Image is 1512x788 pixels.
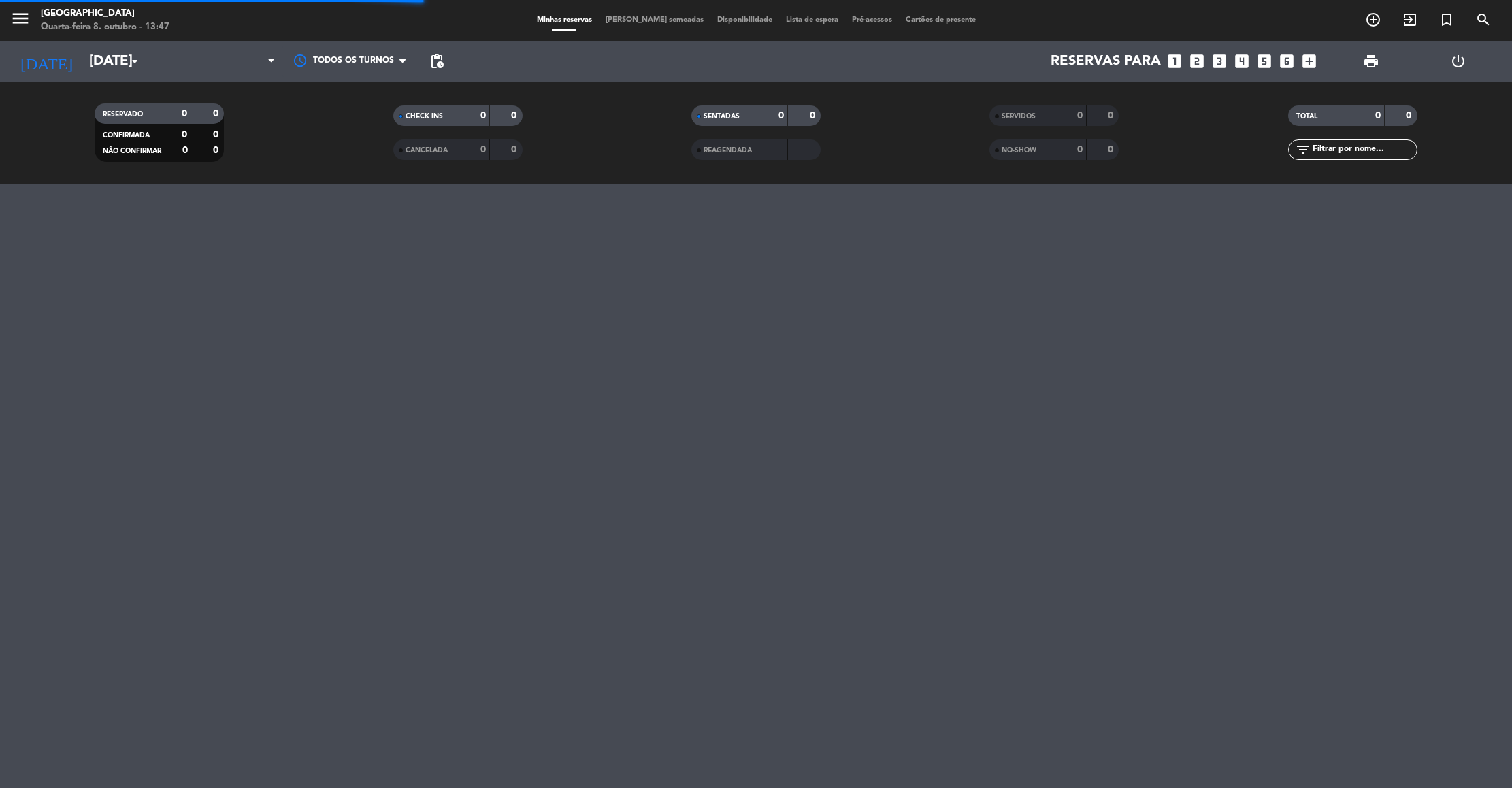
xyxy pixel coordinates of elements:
[1415,41,1502,82] div: LOG OUT
[1406,111,1414,120] strong: 0
[704,147,752,154] span: REAGENDADA
[10,8,31,29] i: menu
[10,8,31,33] button: menu
[1475,12,1492,28] i: search
[103,148,161,154] span: NÃO CONFIRMAR
[530,16,599,24] span: Minhas reservas
[182,109,187,118] strong: 0
[213,146,221,155] strong: 0
[511,111,519,120] strong: 0
[103,111,143,118] span: RESERVADO
[406,147,448,154] span: CANCELADA
[1296,113,1317,120] span: TOTAL
[1108,111,1116,120] strong: 0
[1375,111,1381,120] strong: 0
[1211,52,1228,70] i: looks_3
[810,111,818,120] strong: 0
[41,20,169,34] div: Quarta-feira 8. outubro - 13:47
[1051,53,1161,69] span: Reservas para
[213,109,221,118] strong: 0
[1188,52,1206,70] i: looks_two
[1002,147,1036,154] span: NO-SHOW
[511,145,519,154] strong: 0
[1402,12,1418,28] i: exit_to_app
[182,146,188,155] strong: 0
[1300,52,1318,70] i: add_box
[480,111,486,120] strong: 0
[41,7,169,20] div: [GEOGRAPHIC_DATA]
[1439,12,1455,28] i: turned_in_not
[103,132,150,139] span: CONFIRMADA
[1278,52,1296,70] i: looks_6
[899,16,983,24] span: Cartões de presente
[1166,52,1183,70] i: looks_one
[710,16,779,24] span: Disponibilidade
[429,53,445,69] span: pending_actions
[127,53,143,69] i: arrow_drop_down
[10,46,82,76] i: [DATE]
[1363,53,1379,69] span: print
[1255,52,1273,70] i: looks_5
[1295,142,1311,158] i: filter_list
[779,16,845,24] span: Lista de espera
[1311,142,1417,157] input: Filtrar por nome...
[182,130,187,139] strong: 0
[406,113,443,120] span: CHECK INS
[1077,111,1083,120] strong: 0
[704,113,740,120] span: SENTADAS
[1002,113,1036,120] span: SERVIDOS
[480,145,486,154] strong: 0
[213,130,221,139] strong: 0
[778,111,784,120] strong: 0
[845,16,899,24] span: Pré-acessos
[1450,53,1466,69] i: power_settings_new
[1233,52,1251,70] i: looks_4
[599,16,710,24] span: [PERSON_NAME] semeadas
[1077,145,1083,154] strong: 0
[1108,145,1116,154] strong: 0
[1365,12,1381,28] i: add_circle_outline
